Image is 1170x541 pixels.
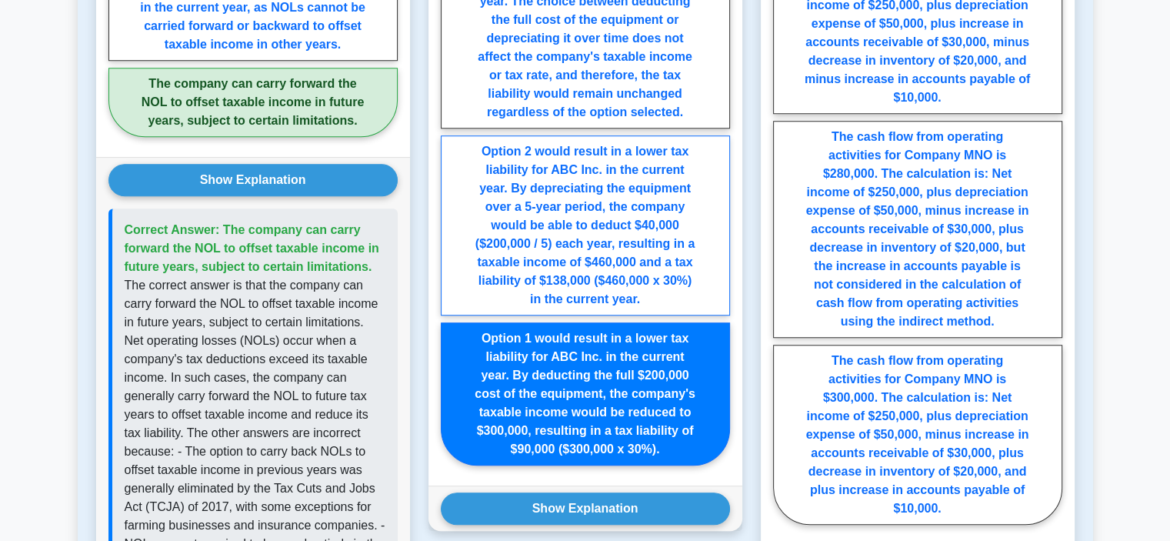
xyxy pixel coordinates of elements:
label: The cash flow from operating activities for Company MNO is $300,000. The calculation is: Net inco... [773,345,1062,525]
label: The company can carry forward the NOL to offset taxable income in future years, subject to certai... [108,68,398,137]
button: Show Explanation [441,493,730,525]
label: Option 1 would result in a lower tax liability for ABC Inc. in the current year. By deducting the... [441,322,730,466]
button: Show Explanation [108,164,398,196]
span: Correct Answer: The company can carry forward the NOL to offset taxable income in future years, s... [125,223,379,273]
label: The cash flow from operating activities for Company MNO is $280,000. The calculation is: Net inco... [773,121,1062,338]
label: Option 2 would result in a lower tax liability for ABC Inc. in the current year. By depreciating ... [441,135,730,316]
